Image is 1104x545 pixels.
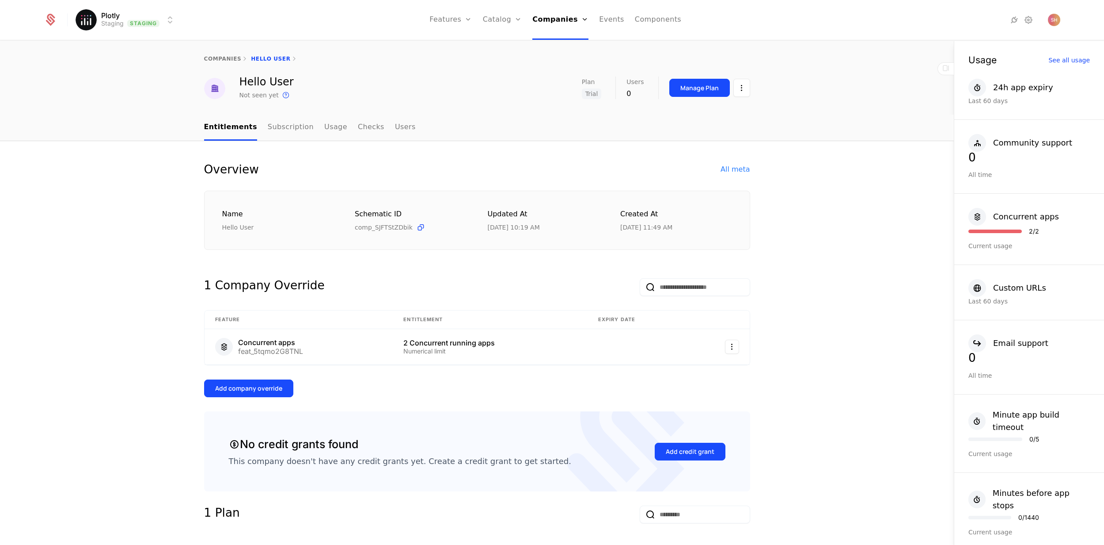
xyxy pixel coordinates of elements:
div: 0 / 1440 [1018,514,1039,521]
th: Entitlement [393,311,588,329]
div: Email support [993,337,1048,349]
button: Email support [968,334,1048,352]
div: See all usage [1048,57,1090,63]
div: Minute app build timeout [993,409,1090,434]
div: 0 [968,352,1090,364]
a: Entitlements [204,115,257,141]
button: Minutes before app stops [968,487,1090,512]
a: Subscription [268,115,314,141]
div: Add company override [215,384,282,393]
nav: Main [204,115,750,141]
button: Select environment [78,10,175,30]
div: 10/2/25, 10:19 AM [488,223,540,232]
span: comp_SJFTStZDbik [355,223,413,232]
div: feat_5tqmo2G8TNL [238,348,303,355]
button: Custom URLs [968,279,1046,297]
div: 9/4/25, 11:49 AM [620,223,672,232]
div: Not seen yet [239,91,279,100]
div: Overview [204,162,259,177]
button: Add credit grant [655,443,725,461]
button: 24h app expiry [968,79,1053,96]
div: Current usage [968,242,1090,250]
div: Staging [101,19,124,28]
div: Schematic ID [355,209,467,219]
button: Open user button [1048,14,1060,26]
th: Feature [205,311,393,329]
button: Select action [725,340,739,354]
button: Concurrent apps [968,208,1059,226]
a: companies [204,56,242,62]
div: Updated at [488,209,599,220]
button: Manage Plan [669,79,730,97]
div: 2 / 2 [1029,228,1039,234]
div: Name [222,209,334,220]
div: Minutes before app stops [993,487,1090,512]
div: All time [968,170,1090,179]
button: Add company override [204,380,293,397]
a: Users [395,115,416,141]
div: This company doesn't have any credit grants yet. Create a credit grant to get started. [229,456,571,467]
span: Users [626,79,644,85]
button: Community support [968,134,1072,152]
div: Current usage [968,449,1090,458]
img: Hello User [204,78,225,99]
div: Manage Plan [680,84,719,92]
div: Custom URLs [993,282,1046,294]
th: Expiry date [588,311,688,329]
div: Concurrent apps [993,211,1059,223]
span: Plan [582,79,595,85]
div: 2 Concurrent running apps [403,339,577,346]
img: Plotly [76,9,97,31]
div: 1 Company Override [204,278,325,296]
div: 0 [626,88,644,99]
span: Trial [582,88,602,99]
span: Plotly [101,12,120,19]
a: Usage [324,115,347,141]
div: Last 60 days [968,297,1090,306]
div: No credit grants found [229,436,358,453]
div: Community support [993,137,1072,149]
div: Last 60 days [968,96,1090,105]
div: Add credit grant [666,447,714,456]
div: Usage [968,55,997,65]
div: Hello User [222,223,334,232]
div: 0 / 5 [1029,436,1039,442]
div: All meta [721,164,750,175]
img: S H [1048,14,1060,26]
a: Settings [1023,15,1034,25]
div: 0 [968,152,1090,163]
div: Hello User [239,77,294,87]
div: Created at [620,209,732,220]
a: Checks [358,115,384,141]
div: 24h app expiry [993,81,1053,94]
div: Numerical limit [403,348,577,354]
span: Staging [127,20,159,27]
ul: Choose Sub Page [204,115,416,141]
button: Select action [733,79,750,97]
div: Current usage [968,528,1090,537]
div: Concurrent apps [238,339,303,346]
div: All time [968,371,1090,380]
a: Integrations [1009,15,1020,25]
button: Minute app build timeout [968,409,1090,434]
div: 1 Plan [204,506,240,523]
